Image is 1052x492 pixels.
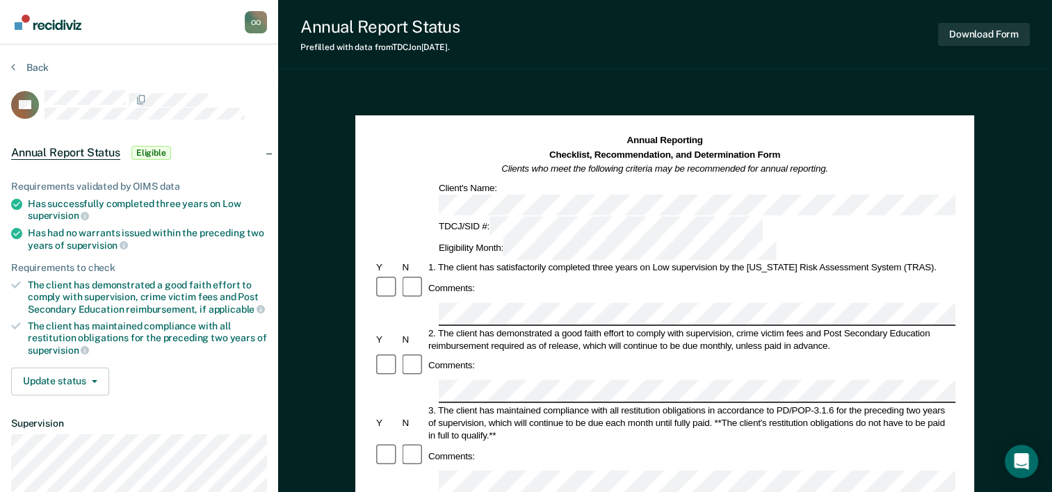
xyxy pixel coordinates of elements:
[1005,445,1038,478] div: Open Intercom Messenger
[300,42,460,52] div: Prefilled with data from TDCJ on [DATE] .
[938,23,1030,46] button: Download Form
[245,11,267,33] div: O O
[28,210,89,221] span: supervision
[11,181,267,192] div: Requirements validated by OIMS data
[15,15,81,30] img: Recidiviz
[400,333,426,345] div: N
[300,17,460,37] div: Annual Report Status
[627,136,703,146] strong: Annual Reporting
[426,327,955,352] div: 2. The client has demonstrated a good faith effort to comply with supervision, crime victim fees ...
[426,450,477,462] div: Comments:
[426,404,955,441] div: 3. The client has maintained compliance with all restitution obligations in accordance to PD/POP-...
[67,240,128,251] span: supervision
[11,146,120,160] span: Annual Report Status
[426,261,955,274] div: 1. The client has satisfactorily completed three years on Low supervision by the [US_STATE] Risk ...
[549,149,780,160] strong: Checklist, Recommendation, and Determination Form
[28,198,267,222] div: Has successfully completed three years on Low
[437,238,779,260] div: Eligibility Month:
[28,345,89,356] span: supervision
[374,333,400,345] div: Y
[374,416,400,429] div: Y
[131,146,171,160] span: Eligible
[28,320,267,356] div: The client has maintained compliance with all restitution obligations for the preceding two years of
[374,261,400,274] div: Y
[28,227,267,251] div: Has had no warrants issued within the preceding two years of
[400,261,426,274] div: N
[209,304,265,315] span: applicable
[437,217,765,238] div: TDCJ/SID #:
[11,262,267,274] div: Requirements to check
[11,418,267,429] dt: Supervision
[426,359,477,372] div: Comments:
[11,61,49,74] button: Back
[11,368,109,395] button: Update status
[245,11,267,33] button: Profile dropdown button
[502,163,829,174] em: Clients who meet the following criteria may be recommended for annual reporting.
[28,279,267,315] div: The client has demonstrated a good faith effort to comply with supervision, crime victim fees and...
[426,282,477,295] div: Comments:
[400,416,426,429] div: N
